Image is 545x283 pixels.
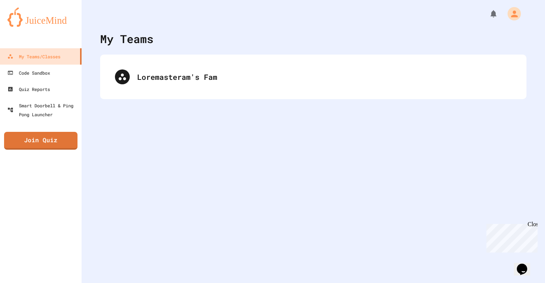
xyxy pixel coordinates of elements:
div: Loremasteram's Fam [108,62,519,92]
div: Code Sandbox [7,68,50,77]
div: My Teams/Classes [7,52,60,61]
a: Join Quiz [4,132,77,150]
div: Chat with us now!Close [3,3,51,47]
div: Quiz Reports [7,85,50,94]
div: Loremasteram's Fam [137,71,512,82]
div: My Notifications [475,7,500,20]
iframe: chat widget [514,253,538,276]
img: logo-orange.svg [7,7,74,27]
div: Smart Doorbell & Ping Pong Launcher [7,101,79,119]
div: My Account [500,5,523,22]
div: My Teams [100,30,153,47]
iframe: chat widget [483,221,538,253]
